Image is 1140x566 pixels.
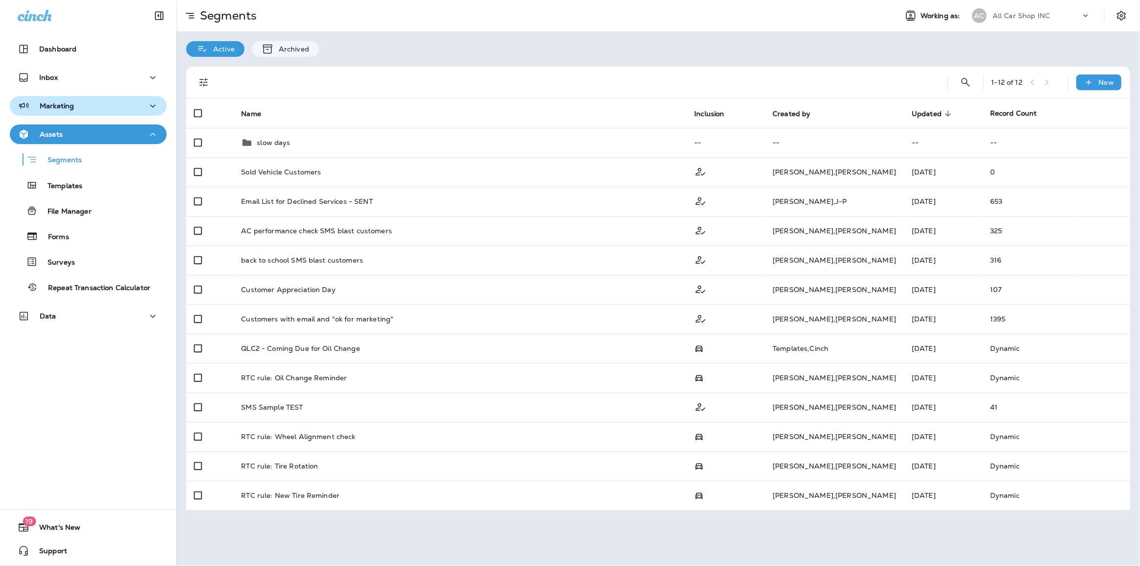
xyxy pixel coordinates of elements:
p: Data [40,312,56,320]
span: Inclusion [694,109,737,118]
td: [PERSON_NAME] , [PERSON_NAME] [765,422,904,451]
p: Segments [196,8,257,23]
td: -- [982,128,1130,157]
button: Inbox [10,68,167,87]
button: Settings [1113,7,1130,25]
td: -- [765,128,904,157]
button: 19What's New [10,517,167,537]
td: [PERSON_NAME] , [PERSON_NAME] [765,246,904,275]
span: Updated [912,110,942,118]
span: Customer Only [694,196,707,205]
td: [PERSON_NAME] , [PERSON_NAME] [765,481,904,510]
button: Data [10,306,167,326]
td: Dynamic [982,451,1130,481]
td: 653 [982,187,1130,216]
p: Customer Appreciation Day [241,286,336,294]
td: [DATE] [904,334,982,363]
span: Customer Only [694,314,707,322]
p: Active [208,45,235,53]
span: Customer Only [694,402,707,411]
span: Possession [694,491,704,499]
td: Dynamic [982,363,1130,393]
p: Dashboard [39,45,76,53]
p: Customers with email and "ok for marketing" [241,315,393,323]
td: [DATE] [904,246,982,275]
p: Segments [38,156,82,166]
p: Templates [38,182,82,191]
p: Inbox [39,74,58,81]
td: 107 [982,275,1130,304]
span: Customer Only [694,225,707,234]
td: 41 [982,393,1130,422]
td: Dynamic [982,334,1130,363]
span: Possession [694,432,704,441]
button: Segments [10,149,167,170]
td: [DATE] [904,304,982,334]
p: SMS Sample TEST [241,403,303,411]
p: Archived [274,45,309,53]
button: Filters [194,73,214,92]
button: Marketing [10,96,167,116]
td: 325 [982,216,1130,246]
td: Dynamic [982,422,1130,451]
p: Marketing [40,102,74,110]
p: Forms [38,233,69,242]
span: Updated [912,109,954,118]
button: Assets [10,124,167,144]
td: 1395 [982,304,1130,334]
td: [DATE] [904,157,982,187]
div: AC [972,8,987,23]
td: [PERSON_NAME] , [PERSON_NAME] [765,363,904,393]
span: Name [241,109,274,118]
td: [PERSON_NAME] , [PERSON_NAME] [765,275,904,304]
span: Customer Only [694,167,707,175]
span: Support [29,547,67,559]
td: -- [686,128,765,157]
p: slow days [257,139,290,147]
p: AC performance check SMS blast customers [241,227,392,235]
p: All Car Shop INC [993,12,1050,20]
p: Email List for Declined Services - SENT [241,197,372,205]
td: 316 [982,246,1130,275]
td: [DATE] [904,187,982,216]
span: Possession [694,344,704,352]
span: 19 [23,517,36,526]
td: [DATE] [904,363,982,393]
span: Working as: [921,12,962,20]
p: RTC rule: New Tire Reminder [241,492,340,499]
p: Sold Vehicle Customers [241,168,321,176]
td: [PERSON_NAME] , [PERSON_NAME] [765,304,904,334]
td: [PERSON_NAME] , J-P [765,187,904,216]
td: Dynamic [982,481,1130,510]
span: Customer Only [694,284,707,293]
p: back to school SMS blast customers [241,256,363,264]
td: [DATE] [904,275,982,304]
td: [PERSON_NAME] , [PERSON_NAME] [765,393,904,422]
span: Record Count [990,109,1037,118]
td: [PERSON_NAME] , [PERSON_NAME] [765,157,904,187]
button: Dashboard [10,39,167,59]
td: [DATE] [904,481,982,510]
p: File Manager [38,207,92,217]
div: 1 - 12 of 12 [992,78,1022,86]
p: Surveys [38,258,75,268]
td: [DATE] [904,451,982,481]
span: What's New [29,523,80,535]
button: Search Segments [956,73,975,92]
p: QLC2 - Coming Due for Oil Change [241,345,360,352]
button: Repeat Transaction Calculator [10,277,167,297]
p: Repeat Transaction Calculator [38,284,150,293]
span: Created by [773,109,823,118]
span: Possession [694,373,704,382]
span: Created by [773,110,810,118]
p: New [1099,78,1114,86]
p: RTC rule: Oil Change Reminder [241,374,347,382]
td: [PERSON_NAME] , [PERSON_NAME] [765,451,904,481]
span: Possession [694,461,704,470]
button: Forms [10,226,167,246]
td: [DATE] [904,393,982,422]
button: Surveys [10,251,167,272]
td: Templates , Cinch [765,334,904,363]
span: Customer Only [694,255,707,264]
span: Inclusion [694,110,724,118]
